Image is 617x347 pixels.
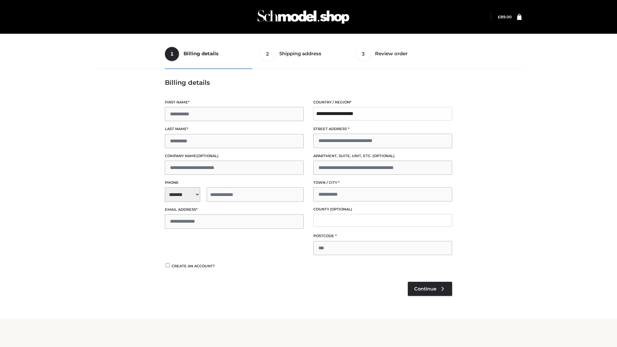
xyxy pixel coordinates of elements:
[408,282,452,296] a: Continue
[165,79,452,86] h3: Billing details
[255,4,352,30] img: Schmodel Admin 964
[372,154,395,158] span: (optional)
[165,207,304,213] label: Email address
[498,14,512,19] a: £89.00
[313,206,452,212] label: County
[313,153,452,159] label: Apartment, suite, unit, etc.
[165,263,171,267] input: Create an account?
[196,154,219,158] span: (optional)
[498,14,512,19] bdi: 89.00
[313,126,452,132] label: Street address
[165,180,304,186] label: Phone
[313,99,452,105] label: Country / Region
[498,14,500,19] span: £
[330,207,352,211] span: (optional)
[165,126,304,132] label: Last name
[414,286,436,292] span: Continue
[172,264,215,268] span: Create an account?
[165,153,304,159] label: Company name
[313,233,452,239] label: Postcode
[165,99,304,105] label: First name
[313,180,452,186] label: Town / City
